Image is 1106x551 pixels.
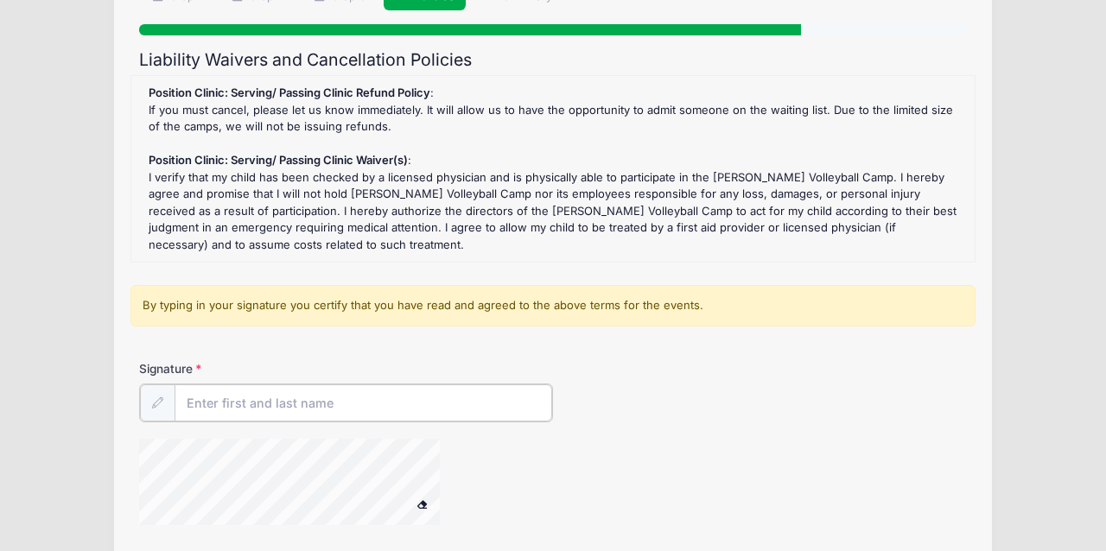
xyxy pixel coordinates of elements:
[139,50,967,70] h2: Liability Waivers and Cancellation Policies
[149,153,408,167] strong: Position Clinic: Serving/ Passing Clinic Waiver(s)
[130,285,976,326] div: By typing in your signature you certify that you have read and agreed to the above terms for the ...
[140,85,966,253] div: : If you must cancel, please let us know immediately. It will allow us to have the opportunity to...
[149,85,430,99] strong: Position Clinic: Serving/ Passing Clinic Refund Policy
[175,384,552,421] input: Enter first and last name
[139,360,346,377] label: Signature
